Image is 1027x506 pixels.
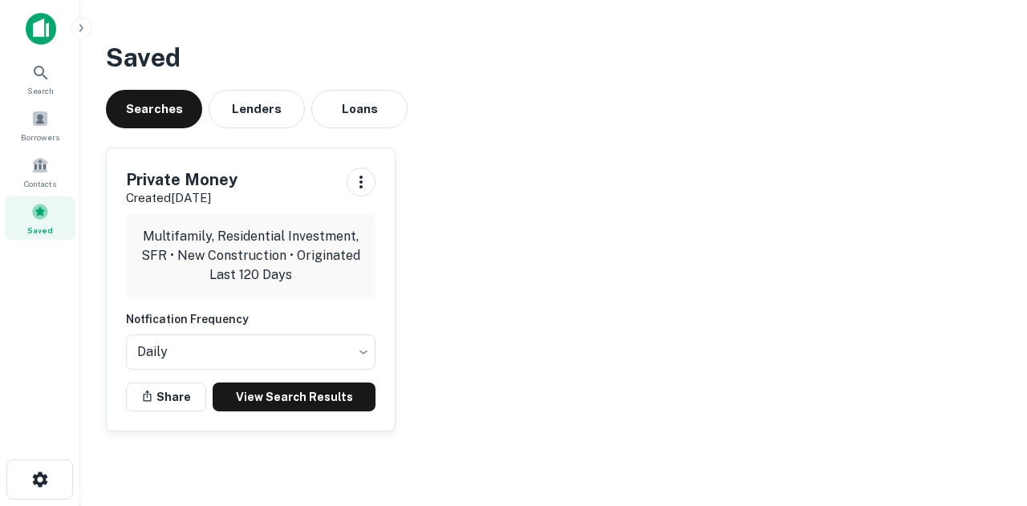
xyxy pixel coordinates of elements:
[209,90,305,128] button: Lenders
[27,224,53,237] span: Saved
[106,38,1001,77] h3: Saved
[5,150,75,193] a: Contacts
[24,177,56,190] span: Contacts
[5,103,75,147] a: Borrowers
[5,57,75,100] a: Search
[126,168,237,192] h5: Private Money
[126,330,375,374] div: Without label
[26,13,56,45] img: capitalize-icon.png
[5,196,75,240] a: Saved
[126,383,206,411] button: Share
[27,84,54,97] span: Search
[106,90,202,128] button: Searches
[126,188,237,208] p: Created [DATE]
[126,310,375,328] h6: Notfication Frequency
[213,383,375,411] a: View Search Results
[947,378,1027,455] iframe: Chat Widget
[139,227,363,285] p: Multifamily, Residential Investment, SFR • New Construction • Originated Last 120 Days
[21,131,59,144] span: Borrowers
[311,90,408,128] button: Loans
